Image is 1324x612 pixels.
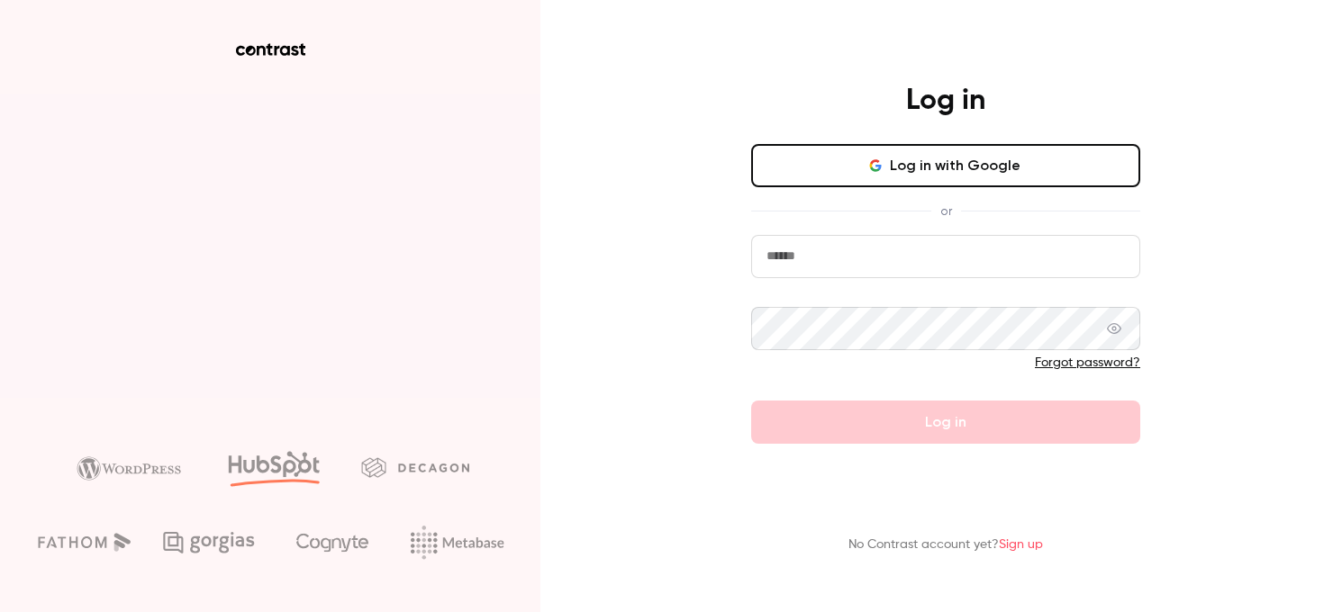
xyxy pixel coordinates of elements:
img: decagon [361,457,469,477]
button: Log in with Google [751,144,1140,187]
a: Forgot password? [1035,356,1140,369]
a: Sign up [999,538,1043,551]
p: No Contrast account yet? [848,535,1043,554]
h4: Log in [906,83,985,119]
span: or [931,202,961,220]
